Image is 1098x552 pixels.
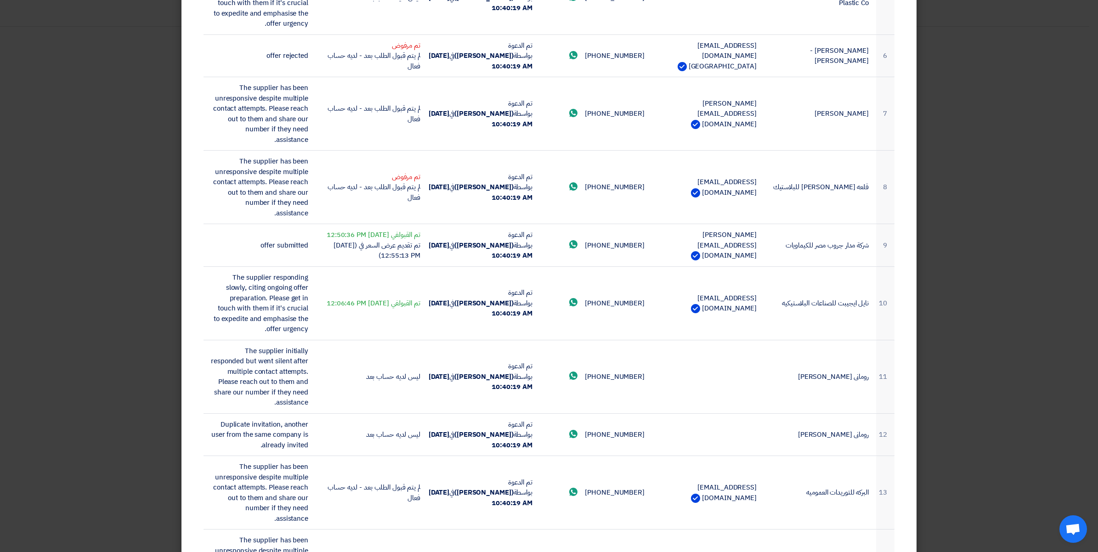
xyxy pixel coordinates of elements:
b: ([PERSON_NAME]) [454,298,514,308]
span: تم مرفوض [392,172,420,182]
img: Verified Account [691,188,700,197]
span: offer rejected [266,51,308,61]
span: The supplier has been unresponsive despite multiple contact attempts. Please reach out to them an... [213,156,308,218]
span: تم الدعوة بواسطة في [429,287,532,318]
td: [EMAIL_ADDRESS][DOMAIN_NAME] [652,151,764,224]
div: تم القبول [323,298,420,309]
td: [PHONE_NUMBER] [540,224,652,267]
div: تم تقديم عرض السعر في ([DATE] 12:55:13 PM) [323,240,420,261]
div: لم يتم قبول الطلب بعد - لديه حساب فعال [323,482,420,503]
div: لم يتم قبول الطلب بعد - لديه حساب فعال [323,51,420,71]
td: 9 [876,224,894,267]
div: لم يتم قبول الطلب بعد - لديه حساب فعال [323,103,420,124]
td: 13 [876,456,894,529]
b: ([PERSON_NAME]) [454,51,514,61]
td: [PHONE_NUMBER] [540,456,652,529]
span: تم الدعوة بواسطة في [429,230,532,260]
div: لم يتم قبول الطلب بعد - لديه حساب فعال [323,182,420,203]
td: [PHONE_NUMBER] [540,77,652,151]
td: [PERSON_NAME][EMAIL_ADDRESS][DOMAIN_NAME] [652,224,764,267]
td: [PHONE_NUMBER] [540,151,652,224]
td: [PHONE_NUMBER] [540,34,652,77]
td: [PERSON_NAME] - [PERSON_NAME] [764,34,876,77]
b: [DATE] 10:40:19 AM [429,182,532,203]
b: [DATE] 10:40:19 AM [429,51,532,71]
span: في [DATE] 12:06:46 PM [327,298,399,308]
div: ليس لديه حساب بعد [323,429,420,440]
span: تم الدعوة بواسطة في [429,172,532,203]
span: تم مرفوض [392,40,420,51]
b: ([PERSON_NAME]) [454,487,514,497]
b: [DATE] 10:40:19 AM [429,298,532,319]
td: البركه للتوريدات العموميه [764,456,876,529]
b: ([PERSON_NAME]) [454,182,514,192]
img: Verified Account [678,62,687,71]
td: [EMAIL_ADDRESS][DOMAIN_NAME] [652,456,764,529]
b: [DATE] 10:40:19 AM [429,487,532,508]
td: شركة مدار جروب مصر للكيماويات [764,224,876,267]
span: The supplier has been unresponsive despite multiple contact attempts. Please reach out to them an... [213,462,308,524]
div: تم القبول [323,230,420,240]
span: تم الدعوة بواسطة في [429,361,532,392]
b: ([PERSON_NAME]) [454,372,514,382]
img: Verified Account [691,494,700,503]
b: ([PERSON_NAME]) [454,429,514,439]
td: قلعه [PERSON_NAME] للبلاستيك [764,151,876,224]
td: [EMAIL_ADDRESS][DOMAIN_NAME] [652,266,764,340]
span: تم الدعوة بواسطة في [429,40,532,71]
td: [EMAIL_ADDRESS][DOMAIN_NAME][GEOGRAPHIC_DATA] [652,34,764,77]
span: Duplicate invitation, another user from the same company is already invited. [211,419,308,450]
td: 12 [876,413,894,456]
img: Verified Account [691,304,700,313]
span: في [DATE] 12:50:36 PM [327,230,399,240]
b: ([PERSON_NAME]) [454,240,514,250]
td: 11 [876,340,894,413]
td: 6 [876,34,894,77]
div: ليس لديه حساب بعد [323,372,420,382]
span: تم الدعوة بواسطة في [429,419,532,450]
span: تم الدعوة بواسطة في [429,477,532,508]
div: Open chat [1059,515,1087,543]
span: The supplier responding slowly, citing ongoing offer preparation. Please get in touch with them i... [214,272,308,334]
td: نايل ايجيبت للصناعات البلاستيكيه [764,266,876,340]
td: [PHONE_NUMBER] [540,340,652,413]
b: ([PERSON_NAME]) [454,108,514,118]
td: 8 [876,151,894,224]
td: [PERSON_NAME][EMAIL_ADDRESS][DOMAIN_NAME] [652,77,764,151]
b: [DATE] 10:40:19 AM [429,240,532,261]
td: رومانى [PERSON_NAME] [764,340,876,413]
span: offer submitted [260,240,308,250]
span: The supplier initially responded but went silent after multiple contact attempts. Please reach ou... [211,346,308,408]
b: [DATE] 10:40:19 AM [429,429,532,450]
td: [PHONE_NUMBER] [540,413,652,456]
b: [DATE] 10:40:19 AM [429,372,532,392]
td: 7 [876,77,894,151]
td: [PERSON_NAME] [764,77,876,151]
td: 10 [876,266,894,340]
td: رومانى [PERSON_NAME] [764,413,876,456]
span: تم الدعوة بواسطة في [429,98,532,129]
span: The supplier has been unresponsive despite multiple contact attempts. Please reach out to them an... [213,83,308,145]
td: [PHONE_NUMBER] [540,266,652,340]
b: [DATE] 10:40:19 AM [429,108,532,129]
img: Verified Account [691,120,700,129]
img: Verified Account [691,251,700,260]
